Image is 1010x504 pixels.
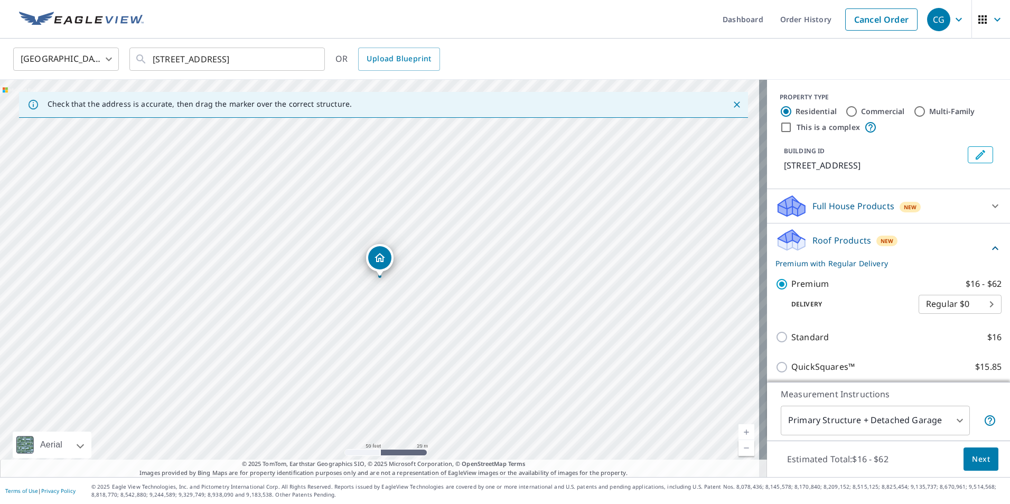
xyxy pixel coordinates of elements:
div: Aerial [37,432,66,458]
a: Upload Blueprint [358,48,439,71]
div: Aerial [13,432,91,458]
p: Roof Products [812,234,871,247]
p: Premium [791,277,829,291]
p: $15.85 [975,360,1002,374]
p: QuickSquares™ [791,360,855,374]
div: PROPERTY TYPE [780,92,997,102]
div: Dropped pin, building 1, Residential property, 348 Temona Dr Pittsburgh, PA 15236 [366,244,394,277]
input: Search by address or latitude-longitude [153,44,303,74]
div: Full House ProductsNew [775,193,1002,219]
p: $16 [987,331,1002,344]
p: Delivery [775,300,919,309]
a: Terms of Use [5,487,38,494]
label: This is a complex [797,122,860,133]
span: Next [972,453,990,466]
p: Estimated Total: $16 - $62 [779,447,897,471]
div: [GEOGRAPHIC_DATA] [13,44,119,74]
label: Commercial [861,106,905,117]
a: Privacy Policy [41,487,76,494]
div: Regular $0 [919,290,1002,319]
button: Edit building 1 [968,146,993,163]
p: © 2025 Eagle View Technologies, Inc. and Pictometry International Corp. All Rights Reserved. Repo... [91,483,1005,499]
div: CG [927,8,950,31]
label: Residential [796,106,837,117]
span: © 2025 TomTom, Earthstar Geographics SIO, © 2025 Microsoft Corporation, © [242,460,526,469]
span: New [904,203,917,211]
p: $16 - $62 [966,277,1002,291]
button: Close [730,98,744,111]
div: OR [335,48,440,71]
p: Premium with Regular Delivery [775,258,989,269]
a: Terms [508,460,526,468]
span: Upload Blueprint [367,52,431,66]
span: Your report will include the primary structure and a detached garage if one exists. [984,414,996,427]
p: | [5,488,76,494]
p: Standard [791,331,829,344]
p: Measurement Instructions [781,388,996,400]
p: Check that the address is accurate, then drag the marker over the correct structure. [48,99,352,109]
p: [STREET_ADDRESS] [784,159,964,172]
a: OpenStreetMap [462,460,506,468]
label: Multi-Family [929,106,975,117]
p: Full House Products [812,200,894,212]
a: Cancel Order [845,8,918,31]
img: EV Logo [19,12,144,27]
span: New [881,237,894,245]
button: Next [964,447,998,471]
div: Roof ProductsNewPremium with Regular Delivery [775,228,1002,269]
p: BUILDING ID [784,146,825,155]
div: Primary Structure + Detached Garage [781,406,970,435]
